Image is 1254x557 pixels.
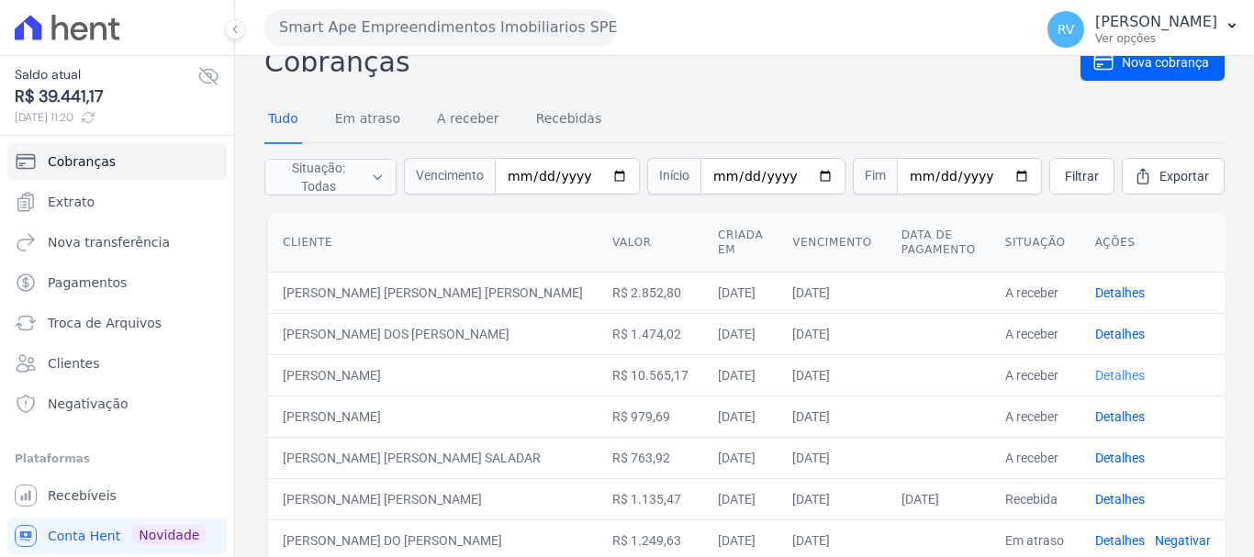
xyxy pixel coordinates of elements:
[703,213,778,273] th: Criada em
[48,273,127,292] span: Pagamentos
[7,305,227,341] a: Troca de Arquivos
[1095,327,1145,341] a: Detalhes
[778,395,886,437] td: [DATE]
[598,313,703,354] td: R$ 1.474,02
[48,395,129,413] span: Negativação
[778,272,886,313] td: [DATE]
[532,96,606,144] a: Recebidas
[7,518,227,554] a: Conta Hent Novidade
[48,486,117,505] span: Recebíveis
[778,313,886,354] td: [DATE]
[268,272,598,313] td: [PERSON_NAME] [PERSON_NAME] [PERSON_NAME]
[991,354,1080,395] td: A receber
[598,437,703,478] td: R$ 763,92
[991,313,1080,354] td: A receber
[268,395,598,437] td: [PERSON_NAME]
[1080,213,1226,273] th: Ações
[703,313,778,354] td: [DATE]
[268,313,598,354] td: [PERSON_NAME] DOS [PERSON_NAME]
[1122,53,1209,72] span: Nova cobrança
[48,314,162,332] span: Troca de Arquivos
[703,478,778,519] td: [DATE]
[7,184,227,220] a: Extrato
[7,264,227,301] a: Pagamentos
[404,158,495,195] span: Vencimento
[48,152,116,171] span: Cobranças
[15,448,219,470] div: Plataformas
[1095,451,1145,465] a: Detalhes
[7,477,227,514] a: Recebíveis
[991,437,1080,478] td: A receber
[778,354,886,395] td: [DATE]
[7,385,227,422] a: Negativação
[1159,167,1209,185] span: Exportar
[1095,13,1217,31] p: [PERSON_NAME]
[48,193,95,211] span: Extrato
[268,213,598,273] th: Cliente
[647,158,700,195] span: Início
[276,159,360,195] span: Situação: Todas
[1095,285,1145,300] a: Detalhes
[15,84,197,109] span: R$ 39.441,17
[264,9,617,46] button: Smart Ape Empreendimentos Imobiliarios SPE LTDA
[991,395,1080,437] td: A receber
[15,65,197,84] span: Saldo atual
[1080,44,1225,81] a: Nova cobrança
[991,272,1080,313] td: A receber
[887,213,991,273] th: Data de pagamento
[598,395,703,437] td: R$ 979,69
[887,478,991,519] td: [DATE]
[703,272,778,313] td: [DATE]
[131,525,207,545] span: Novidade
[1095,31,1217,46] p: Ver opções
[268,354,598,395] td: [PERSON_NAME]
[1095,409,1145,424] a: Detalhes
[1122,158,1225,195] a: Exportar
[1095,533,1145,548] a: Detalhes
[598,354,703,395] td: R$ 10.565,17
[7,143,227,180] a: Cobranças
[48,527,120,545] span: Conta Hent
[598,272,703,313] td: R$ 2.852,80
[778,437,886,478] td: [DATE]
[48,233,170,251] span: Nova transferência
[433,96,503,144] a: A receber
[1065,167,1099,185] span: Filtrar
[703,437,778,478] td: [DATE]
[1049,158,1114,195] a: Filtrar
[264,41,1080,83] h2: Cobranças
[991,213,1080,273] th: Situação
[48,354,99,373] span: Clientes
[853,158,897,195] span: Fim
[1033,4,1254,55] button: RV [PERSON_NAME] Ver opções
[1095,492,1145,507] a: Detalhes
[268,478,598,519] td: [PERSON_NAME] [PERSON_NAME]
[7,345,227,382] a: Clientes
[778,213,886,273] th: Vencimento
[15,109,197,126] span: [DATE] 11:20
[703,354,778,395] td: [DATE]
[1058,23,1075,36] span: RV
[264,159,397,195] button: Situação: Todas
[1155,533,1211,548] a: Negativar
[331,96,404,144] a: Em atraso
[1095,368,1145,383] a: Detalhes
[268,437,598,478] td: [PERSON_NAME] [PERSON_NAME] SALADAR
[264,96,302,144] a: Tudo
[703,395,778,437] td: [DATE]
[991,478,1080,519] td: Recebida
[7,224,227,261] a: Nova transferência
[598,478,703,519] td: R$ 1.135,47
[598,213,703,273] th: Valor
[778,478,886,519] td: [DATE]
